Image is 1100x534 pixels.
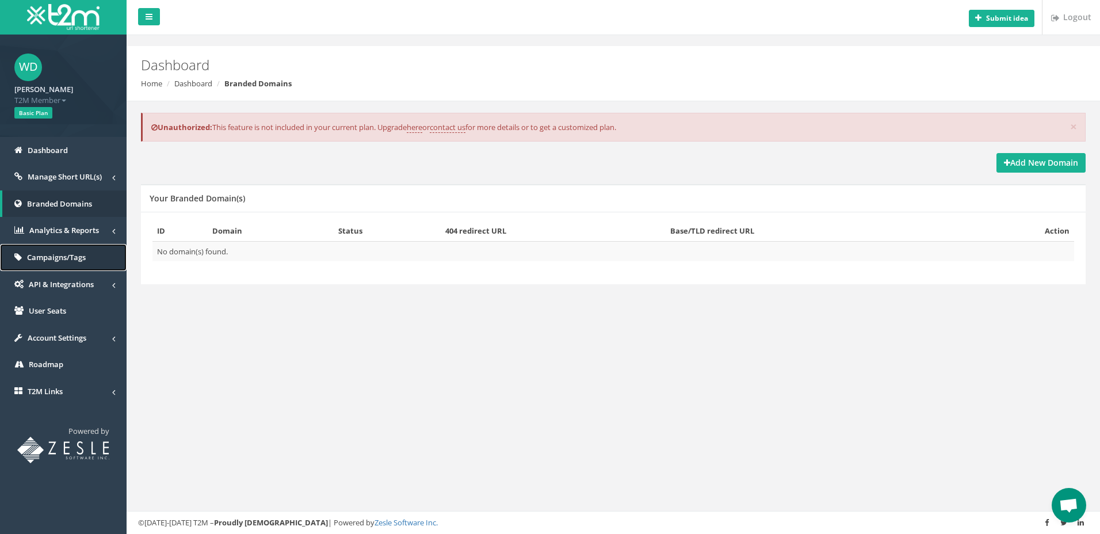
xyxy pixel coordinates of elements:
[214,517,328,528] strong: Proudly [DEMOGRAPHIC_DATA]
[29,359,63,369] span: Roadmap
[986,13,1028,23] b: Submit idea
[28,333,86,343] span: Account Settings
[150,194,245,203] h5: Your Branded Domain(s)
[996,153,1086,173] a: Add New Domain
[14,54,42,81] span: WD
[68,426,109,436] span: Powered by
[1070,121,1077,133] button: ×
[1004,157,1078,168] strong: Add New Domain
[29,279,94,289] span: API & Integrations
[14,81,112,105] a: [PERSON_NAME] T2M Member
[407,122,422,133] a: here
[28,171,102,182] span: Manage Short URL(s)
[14,107,52,119] span: Basic Plan
[375,517,438,528] a: Zesle Software Inc.
[152,241,1074,261] td: No domain(s) found.
[208,221,333,241] th: Domain
[430,122,465,133] a: contact us
[138,517,1088,528] div: ©[DATE]-[DATE] T2M – | Powered by
[141,58,925,73] h2: Dashboard
[14,95,112,106] span: T2M Member
[965,221,1074,241] th: Action
[27,199,92,209] span: Branded Domains
[27,4,100,30] img: T2M
[141,78,162,89] a: Home
[28,386,63,396] span: T2M Links
[27,252,86,262] span: Campaigns/Tags
[29,225,99,235] span: Analytics & Reports
[666,221,965,241] th: Base/TLD redirect URL
[441,221,666,241] th: 404 redirect URL
[151,122,212,132] b: Unauthorized:
[14,84,73,94] strong: [PERSON_NAME]
[174,78,212,89] a: Dashboard
[969,10,1034,27] button: Submit idea
[152,221,208,241] th: ID
[17,437,109,463] img: T2M URL Shortener powered by Zesle Software Inc.
[224,78,292,89] strong: Branded Domains
[334,221,441,241] th: Status
[141,113,1086,142] div: This feature is not included in your current plan. Upgrade or for more details or to get a custom...
[1052,488,1086,522] a: Open chat
[29,306,66,316] span: User Seats
[28,145,68,155] span: Dashboard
